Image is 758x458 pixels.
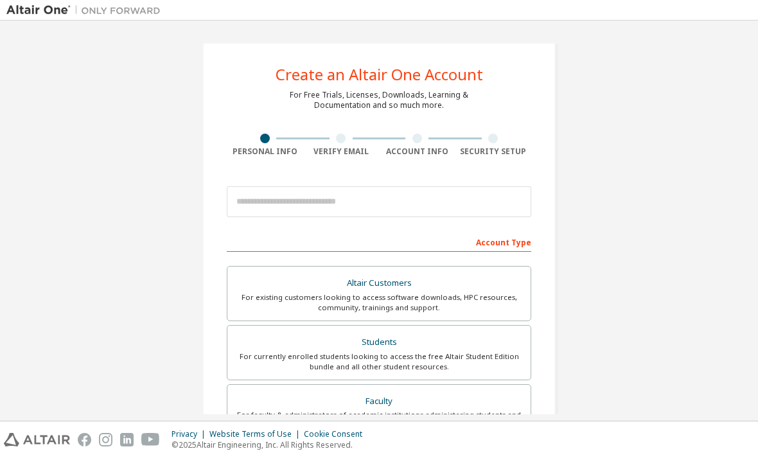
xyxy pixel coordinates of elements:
img: youtube.svg [141,433,160,446]
img: altair_logo.svg [4,433,70,446]
img: Altair One [6,4,167,17]
div: Security Setup [455,146,532,157]
img: instagram.svg [99,433,112,446]
div: Create an Altair One Account [276,67,483,82]
div: Altair Customers [235,274,523,292]
div: Students [235,333,523,351]
div: Verify Email [303,146,380,157]
div: Faculty [235,392,523,410]
div: Personal Info [227,146,303,157]
div: For faculty & administrators of academic institutions administering students and accessing softwa... [235,410,523,430]
div: Privacy [172,429,209,439]
div: Cookie Consent [304,429,370,439]
p: © 2025 Altair Engineering, Inc. All Rights Reserved. [172,439,370,450]
div: For existing customers looking to access software downloads, HPC resources, community, trainings ... [235,292,523,313]
img: facebook.svg [78,433,91,446]
img: linkedin.svg [120,433,134,446]
div: Account Type [227,231,531,252]
div: For Free Trials, Licenses, Downloads, Learning & Documentation and so much more. [290,90,468,110]
div: Website Terms of Use [209,429,304,439]
div: For currently enrolled students looking to access the free Altair Student Edition bundle and all ... [235,351,523,372]
div: Account Info [379,146,455,157]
